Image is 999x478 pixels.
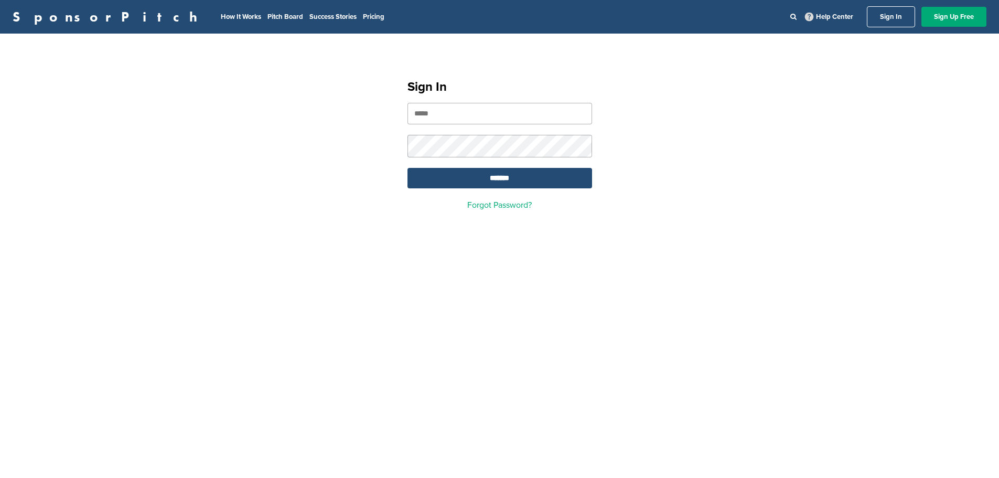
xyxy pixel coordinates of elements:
[267,13,303,21] a: Pitch Board
[867,6,915,27] a: Sign In
[407,78,592,97] h1: Sign In
[309,13,357,21] a: Success Stories
[467,200,532,210] a: Forgot Password?
[803,10,855,23] a: Help Center
[13,10,204,24] a: SponsorPitch
[363,13,384,21] a: Pricing
[221,13,261,21] a: How It Works
[921,7,986,27] a: Sign Up Free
